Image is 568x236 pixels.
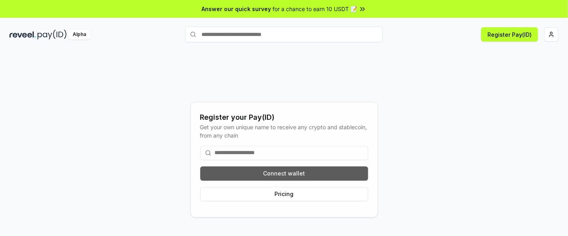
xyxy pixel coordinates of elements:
[273,5,357,13] span: for a chance to earn 10 USDT 📝
[200,112,368,123] div: Register your Pay(ID)
[200,123,368,140] div: Get your own unique name to receive any crypto and stablecoin, from any chain
[9,30,36,40] img: reveel_dark
[481,27,538,42] button: Register Pay(ID)
[201,5,271,13] span: Answer our quick survey
[200,187,368,201] button: Pricing
[38,30,67,40] img: pay_id
[68,30,90,40] div: Alpha
[200,166,368,181] button: Connect wallet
